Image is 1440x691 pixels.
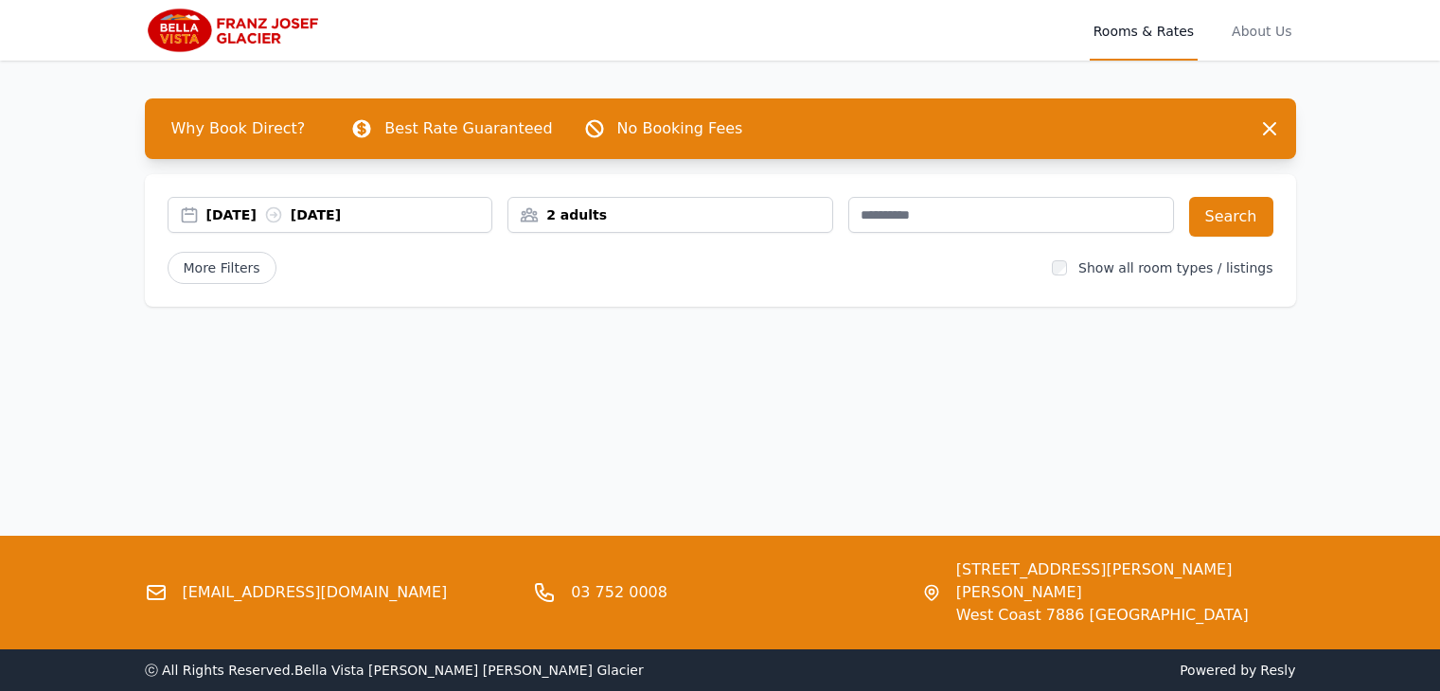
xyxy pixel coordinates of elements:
span: More Filters [168,252,276,284]
div: 2 adults [508,205,832,224]
span: Why Book Direct? [156,110,321,148]
span: ⓒ All Rights Reserved. Bella Vista [PERSON_NAME] [PERSON_NAME] Glacier [145,663,644,678]
label: Show all room types / listings [1078,260,1272,275]
p: No Booking Fees [617,117,743,140]
span: [STREET_ADDRESS][PERSON_NAME] [PERSON_NAME] [956,558,1296,604]
p: Best Rate Guaranteed [384,117,552,140]
img: Bella Vista Franz Josef Glacier [145,8,327,53]
span: Powered by [728,661,1296,680]
a: [EMAIL_ADDRESS][DOMAIN_NAME] [183,581,448,604]
a: Resly [1260,663,1295,678]
div: [DATE] [DATE] [206,205,492,224]
a: 03 752 0008 [571,581,667,604]
span: West Coast 7886 [GEOGRAPHIC_DATA] [956,604,1296,627]
button: Search [1189,197,1273,237]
